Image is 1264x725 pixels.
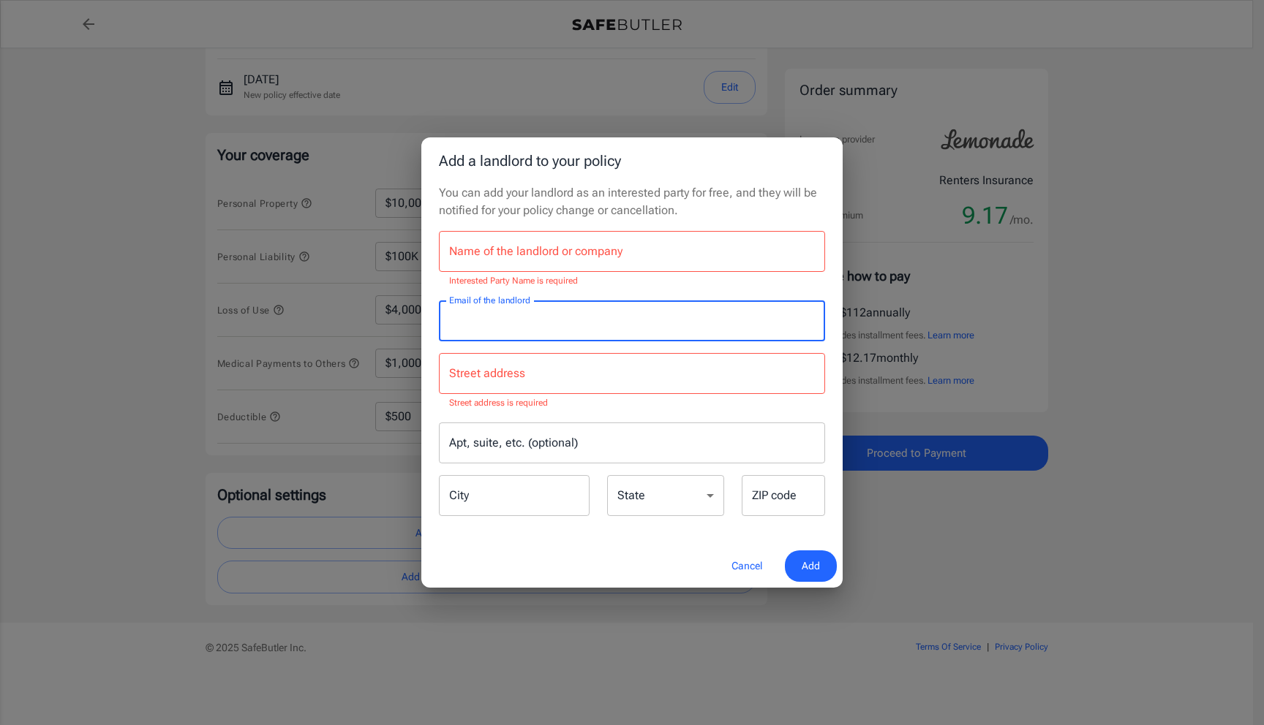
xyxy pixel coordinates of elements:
[421,137,843,184] h2: Add a landlord to your policy
[715,550,779,582] button: Cancel
[449,294,530,306] label: Email of the landlord
[439,184,825,219] p: You can add your landlord as an interested party for free, and they will be notified for your pol...
[449,274,815,289] p: Interested Party Name is required
[785,550,837,582] button: Add
[449,396,815,411] p: Street address is required
[802,557,820,575] span: Add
